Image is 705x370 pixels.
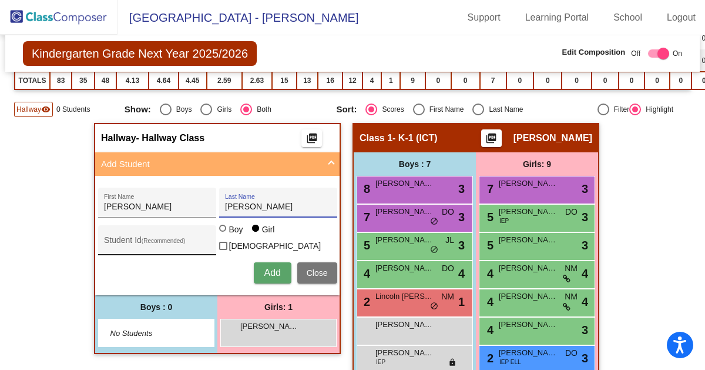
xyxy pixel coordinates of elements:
button: Print Students Details [481,129,502,147]
span: [DEMOGRAPHIC_DATA] [229,239,321,253]
span: JL [445,234,454,246]
a: Logout [657,8,705,27]
mat-panel-title: Add Student [101,158,320,171]
div: Boy [229,224,243,235]
mat-icon: visibility [41,105,51,114]
td: 83 [50,72,72,89]
span: IEP [376,358,385,366]
span: [PERSON_NAME] [499,347,558,359]
span: 8 [361,182,370,195]
a: School [604,8,652,27]
div: Boys : 0 [95,295,217,319]
span: 3 [582,208,588,226]
td: 4.64 [149,72,178,89]
td: 0 [619,72,644,89]
span: Show: [125,104,151,115]
button: Add [254,262,291,284]
div: Boys : 7 [354,152,476,176]
td: 0 [644,72,670,89]
span: [PERSON_NAME] [499,206,558,218]
td: 0 [425,72,451,89]
span: [PERSON_NAME] [375,347,434,359]
span: [PERSON_NAME] [375,206,434,218]
span: 4 [361,267,370,280]
span: 4 [484,267,493,280]
span: Edit Composition [562,46,626,58]
span: 1 [458,293,465,311]
span: 3 [582,349,588,367]
span: DO [565,347,578,359]
span: [PERSON_NAME] [499,291,558,302]
td: 35 [72,72,95,89]
span: 5 [484,239,493,252]
span: 2 [361,295,370,308]
span: NM [441,291,454,303]
span: [PERSON_NAME] [499,234,558,246]
span: Hallway [16,104,41,115]
td: 12 [343,72,362,89]
span: NM [565,291,578,303]
span: 7 [484,182,493,195]
span: [PERSON_NAME] [240,321,299,332]
span: 3 [582,236,588,254]
td: 2.63 [242,72,272,89]
span: 4 [484,295,493,308]
span: 5 [484,211,493,224]
td: 4.45 [179,72,207,89]
input: Student Id [104,240,210,249]
td: 15 [272,72,297,89]
span: do_not_disturb_alt [430,245,438,255]
td: 0 [506,72,534,89]
span: [PERSON_NAME] [499,262,558,274]
span: [PERSON_NAME] [375,178,434,189]
div: Last Name [484,104,523,115]
td: 4 [362,72,382,89]
span: 3 [582,321,588,339]
span: IEP ELL [499,358,521,366]
mat-radio-group: Select an option [336,104,539,115]
td: 13 [297,72,318,89]
td: 1 [381,72,400,89]
td: 0 [592,72,619,89]
td: 9 [400,72,425,89]
span: 7 [361,211,370,224]
mat-icon: picture_as_pdf [484,132,498,149]
span: [PERSON_NAME] [499,178,558,189]
td: 48 [95,72,116,89]
td: 0 [533,72,562,89]
td: 7 [480,72,506,89]
span: - K-1 (ICT) [392,132,437,144]
span: Off [631,48,640,59]
span: IEP [499,216,509,225]
td: 16 [318,72,343,89]
span: do_not_disturb_alt [430,302,438,311]
span: [PERSON_NAME] [375,262,434,274]
div: Girls: 9 [476,152,598,176]
span: Lincoln [PERSON_NAME] [375,291,434,302]
span: 0 Students [56,104,90,115]
span: 2 [484,352,493,365]
span: Class 1 [360,132,392,144]
div: Boys [172,104,192,115]
span: [PERSON_NAME] [499,319,558,331]
span: [PERSON_NAME] [375,319,434,331]
div: Girls [212,104,231,115]
div: Add Student [95,176,340,295]
span: On [673,48,682,59]
mat-icon: picture_as_pdf [305,132,319,149]
span: Add [264,268,280,278]
span: 4 [582,293,588,311]
span: 3 [458,208,465,226]
span: No Students [110,328,184,339]
span: DO [442,262,454,275]
span: DO [565,206,578,218]
div: Scores [377,104,404,115]
span: [GEOGRAPHIC_DATA] - [PERSON_NAME] [117,8,358,27]
div: Girl [261,224,275,235]
span: DO [442,206,454,218]
a: Learning Portal [516,8,599,27]
span: 4 [484,324,493,336]
div: Filter [609,104,630,115]
input: First Name [104,202,210,212]
span: 4 [458,265,465,282]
